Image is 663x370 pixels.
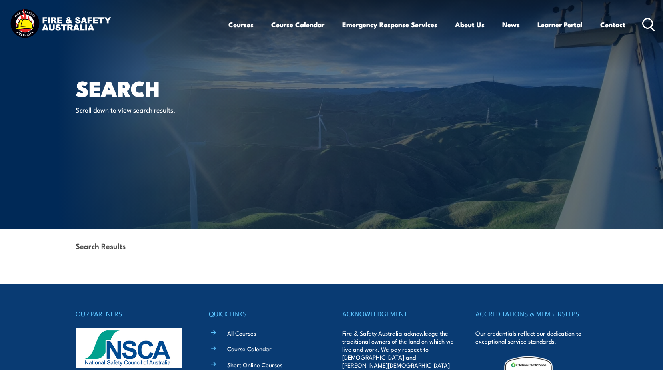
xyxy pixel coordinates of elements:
[342,308,454,319] h4: ACKNOWLEDGEMENT
[76,240,126,251] strong: Search Results
[475,329,587,345] p: Our credentials reflect our dedication to exceptional service standards.
[455,14,485,35] a: About Us
[475,308,587,319] h4: ACCREDITATIONS & MEMBERSHIPS
[537,14,583,35] a: Learner Portal
[342,14,437,35] a: Emergency Response Services
[228,14,254,35] a: Courses
[76,328,182,368] img: nsca-logo-footer
[227,329,256,337] a: All Courses
[227,344,272,353] a: Course Calendar
[76,308,188,319] h4: OUR PARTNERS
[502,14,520,35] a: News
[76,105,222,114] p: Scroll down to view search results.
[227,360,282,369] a: Short Online Courses
[600,14,625,35] a: Contact
[209,308,321,319] h4: QUICK LINKS
[76,78,273,97] h1: Search
[271,14,324,35] a: Course Calendar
